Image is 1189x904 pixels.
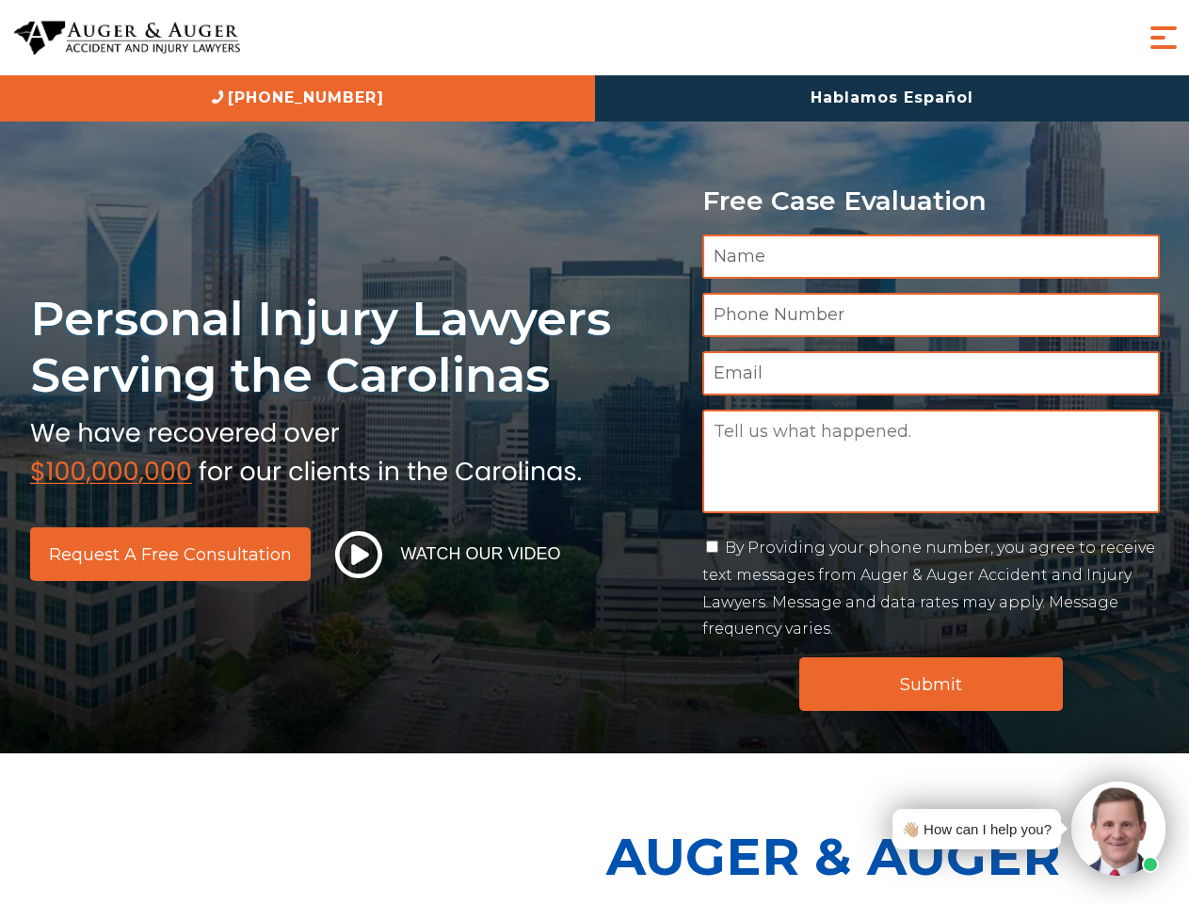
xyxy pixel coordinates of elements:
[14,21,240,56] img: Auger & Auger Accident and Injury Lawyers Logo
[1071,782,1165,876] img: Intaker widget Avatar
[799,657,1063,711] input: Submit
[1145,19,1182,56] button: Menu
[329,530,567,579] button: Watch Our Video
[702,351,1160,395] input: Email
[902,816,1052,842] div: 👋🏼 How can I help you?
[49,546,292,563] span: Request a Free Consultation
[702,186,1160,216] p: Free Case Evaluation
[702,234,1160,279] input: Name
[702,293,1160,337] input: Phone Number
[30,290,680,404] h1: Personal Injury Lawyers Serving the Carolinas
[702,539,1155,638] label: By Providing your phone number, you agree to receive text messages from Auger & Auger Accident an...
[606,810,1179,903] p: Auger & Auger
[30,527,311,581] a: Request a Free Consultation
[30,413,582,485] img: sub text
